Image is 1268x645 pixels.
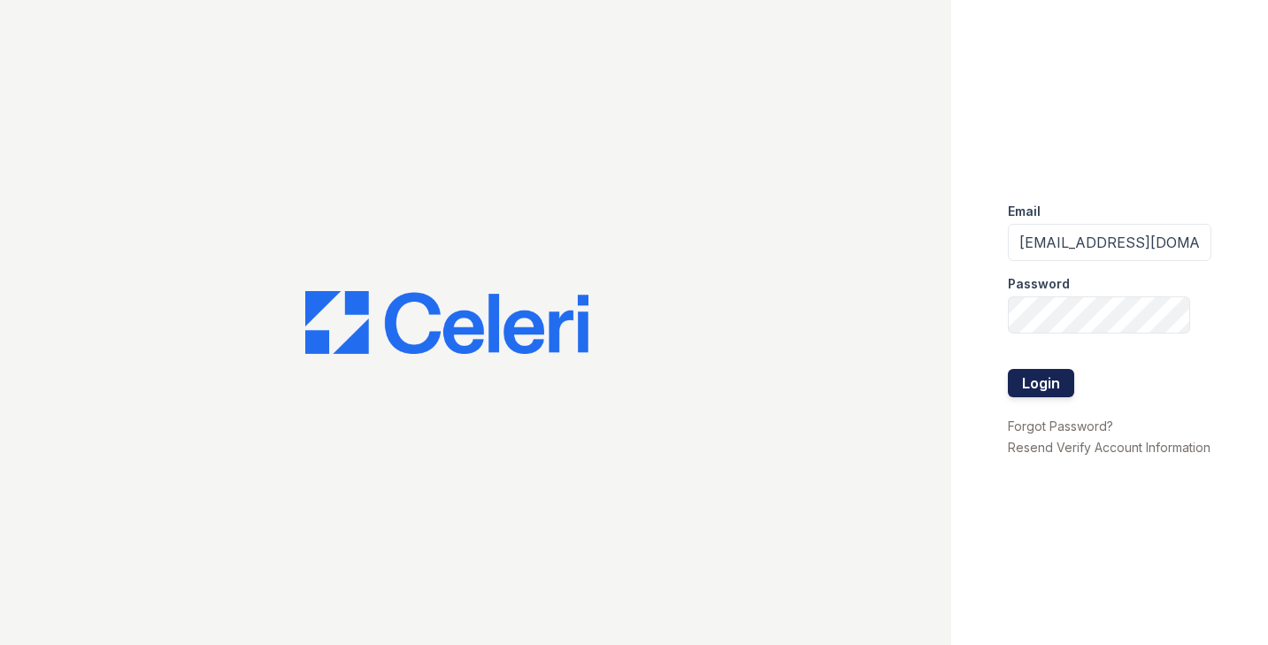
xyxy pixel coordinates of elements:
[1008,440,1210,455] a: Resend Verify Account Information
[1008,275,1070,293] label: Password
[1008,418,1113,434] a: Forgot Password?
[1008,369,1074,397] button: Login
[1008,203,1041,220] label: Email
[305,291,588,355] img: CE_Logo_Blue-a8612792a0a2168367f1c8372b55b34899dd931a85d93a1a3d3e32e68fde9ad4.png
